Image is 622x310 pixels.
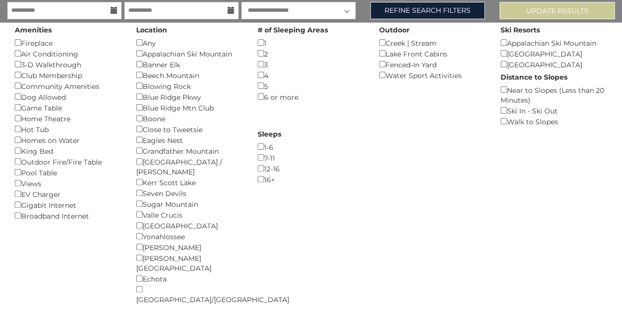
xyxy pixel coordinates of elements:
[501,48,607,59] div: [GEOGRAPHIC_DATA]
[15,113,121,124] div: Home Theatre
[136,59,243,70] div: Banner Elk
[501,85,607,105] div: Near to Slopes (Less than 20 Minutes)
[258,129,281,139] label: Sleeps
[15,70,121,81] div: Club Membership
[258,163,364,174] div: 12-16
[15,167,121,178] div: Pool Table
[258,141,364,152] div: 1-6
[258,59,364,70] div: 3
[15,210,121,221] div: Broadband Internet
[15,135,121,145] div: Homes on Water
[15,102,121,113] div: Game Table
[15,189,121,199] div: EV Charger
[136,113,243,124] div: Boone
[15,124,121,135] div: Hot Tub
[136,177,243,188] div: Kerr Scott Lake
[136,273,243,284] div: Echota
[136,231,243,242] div: Yonahlossee
[136,48,243,59] div: Appalachian Ski Mountain
[370,2,485,19] a: Refine Search Filters
[136,284,243,305] div: [GEOGRAPHIC_DATA]/[GEOGRAPHIC_DATA]
[136,242,243,253] div: [PERSON_NAME]
[500,2,615,19] button: Update Results
[379,59,486,70] div: Fenced-In Yard
[501,25,540,35] label: Ski Resorts
[258,81,364,91] div: 5
[15,59,121,70] div: 3-D Walkthrough
[136,70,243,81] div: Beech Mountain
[501,72,567,82] label: Distance to Slopes
[258,48,364,59] div: 2
[136,145,243,156] div: Grandfather Mountain
[379,25,410,35] label: Outdoor
[136,198,243,209] div: Sugar Mountain
[258,91,364,102] div: 6 or more
[15,48,121,59] div: Air Conditioning
[379,37,486,48] div: Creek | Stream
[501,116,607,127] div: Walk to Slopes
[136,135,243,145] div: Eagles Nest
[15,81,121,91] div: Community Amenities
[136,37,243,48] div: Any
[136,209,243,220] div: Valle Crucis
[15,37,121,48] div: Fireplace
[258,37,364,48] div: 1
[501,59,607,70] div: [GEOGRAPHIC_DATA]
[15,199,121,210] div: Gigabit Internet
[136,124,243,135] div: Close to Tweetsie
[15,91,121,102] div: Dog Allowed
[15,156,121,167] div: Outdoor Fire/Fire Table
[15,25,52,35] label: Amenities
[136,156,243,177] div: [GEOGRAPHIC_DATA] / [PERSON_NAME]
[136,220,243,231] div: [GEOGRAPHIC_DATA]
[258,174,364,185] div: 16+
[15,145,121,156] div: King Bed
[136,188,243,198] div: Seven Devils
[258,70,364,81] div: 4
[258,152,364,163] div: 7-11
[501,105,607,116] div: Ski In - Ski Out
[379,70,486,81] div: Water Sport Activities
[258,25,328,35] label: # of Sleeping Areas
[136,253,243,273] div: [PERSON_NAME][GEOGRAPHIC_DATA]
[136,25,167,35] label: Location
[379,48,486,59] div: Lake Front Cabins
[501,37,607,48] div: Appalachian Ski Mountain
[15,178,121,189] div: Views
[136,91,243,102] div: Blue Ridge Pkwy
[136,81,243,91] div: Blowing Rock
[136,102,243,113] div: Blue Ridge Mtn Club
